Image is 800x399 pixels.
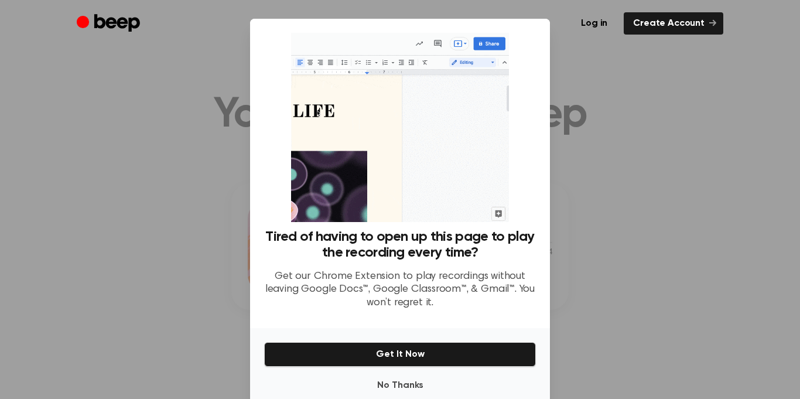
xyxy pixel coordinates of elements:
[572,12,617,35] a: Log in
[77,12,143,35] a: Beep
[264,342,536,367] button: Get It Now
[264,229,536,261] h3: Tired of having to open up this page to play the recording every time?
[264,374,536,397] button: No Thanks
[291,33,508,222] img: Beep extension in action
[624,12,723,35] a: Create Account
[264,270,536,310] p: Get our Chrome Extension to play recordings without leaving Google Docs™, Google Classroom™, & Gm...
